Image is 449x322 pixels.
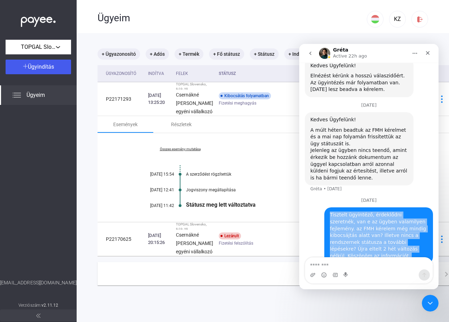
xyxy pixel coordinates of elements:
mat-chip: + Státusz [250,48,279,60]
img: logout-red [416,16,424,23]
div: [DATE] 20:15:26 [148,232,170,246]
div: Kibocsátás folyamatban [219,92,271,99]
div: Indítva [148,69,164,78]
button: Ügyindítás [6,60,71,74]
img: more-blue [438,95,446,103]
button: TOPGAL Slovensko, s.r.o. [6,40,71,54]
td: P22171293 [98,82,145,116]
div: Részletek [171,120,192,129]
span: Ügyindítás [28,63,54,70]
mat-chip: + Termék [175,48,203,60]
mat-chip: + Ügyazonosító [98,48,140,60]
div: [DATE] 11:42 [132,203,174,208]
div: Események [113,120,138,129]
img: arrow-double-left-grey.svg [36,314,40,318]
div: KZ [392,15,403,23]
div: TOPGAL Slovensko, s.r.o. vs [176,82,213,91]
span: Ügyeim [26,91,45,99]
span: Fizetési meghagyás [219,99,256,107]
img: HU [371,15,379,23]
div: Státusz meg lett változtatva [186,201,423,208]
img: more-blue [438,236,446,243]
div: A szerződést rögzítettük [186,172,423,177]
strong: Csernákné [PERSON_NAME] egyéni vállalkozó [176,92,213,114]
img: list.svg [13,91,21,99]
strong: v2.11.12 [41,303,58,308]
button: logout-red [411,11,428,28]
div: [DATE] 12:41 [132,187,174,192]
th: Státusz [216,65,333,82]
div: [DATE] 15:54 [132,172,174,177]
div: Jogviszony megállapítása [186,187,423,192]
span: Fizetési felszólítás [219,239,253,247]
mat-chip: + Adós [146,48,169,60]
mat-chip: + Indítás dátuma [284,48,330,60]
strong: Csernákné [PERSON_NAME] egyéni vállalkozó [176,232,213,254]
button: more-blue [434,232,449,246]
div: Ügyazonosító [106,69,142,78]
div: Felek [176,69,188,78]
img: plus-white.svg [23,64,28,69]
div: Lezárult [219,232,241,239]
button: KZ [389,11,406,28]
div: Ügyazonosító [106,69,136,78]
mat-chip: + Fő státusz [209,48,244,60]
div: Ügyeim [98,12,367,24]
div: TOPGAL Slovensko, s.r.o. vs [176,222,213,231]
div: Felek [176,69,213,78]
iframe: Intercom live chat [299,44,439,289]
iframe: Intercom live chat [422,295,439,312]
button: HU [367,11,384,28]
td: P22170625 [98,222,145,256]
div: [DATE] 13:25:20 [148,92,170,106]
a: Összes esemény mutatása [132,147,228,151]
span: TOPGAL Slovensko, s.r.o. [21,43,56,51]
button: more-blue [434,92,449,106]
div: Indítva [148,69,170,78]
img: white-payee-white-dot.svg [21,13,56,27]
